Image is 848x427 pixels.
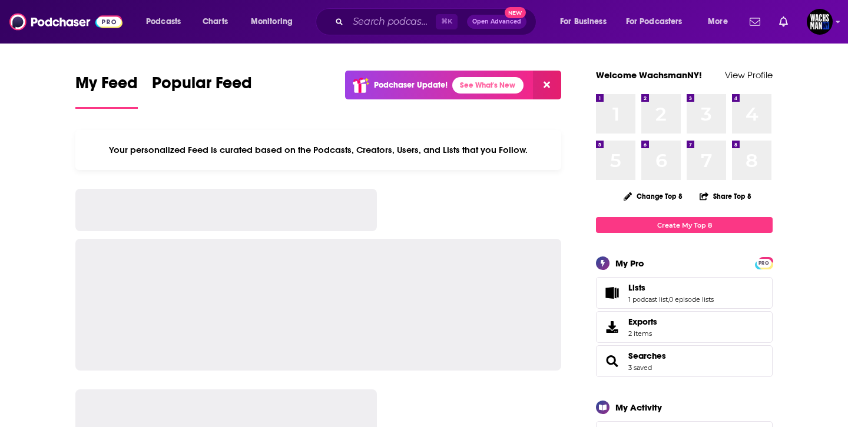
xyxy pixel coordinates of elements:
[452,77,524,94] a: See What's New
[560,14,607,30] span: For Business
[596,217,773,233] a: Create My Top 8
[757,259,771,268] span: PRO
[628,329,657,338] span: 2 items
[807,9,833,35] button: Show profile menu
[617,189,690,204] button: Change Top 8
[152,73,252,100] span: Popular Feed
[146,14,181,30] span: Podcasts
[628,351,666,361] a: Searches
[774,12,793,32] a: Show notifications dropdown
[628,316,657,327] span: Exports
[628,282,714,293] a: Lists
[699,185,752,208] button: Share Top 8
[9,11,122,33] img: Podchaser - Follow, Share and Rate Podcasts
[203,14,228,30] span: Charts
[472,19,521,25] span: Open Advanced
[745,12,765,32] a: Show notifications dropdown
[552,12,621,31] button: open menu
[628,295,668,303] a: 1 podcast list
[600,319,624,335] span: Exports
[75,130,561,170] div: Your personalized Feed is curated based on the Podcasts, Creators, Users, and Lists that you Follow.
[467,15,526,29] button: Open AdvancedNew
[327,8,548,35] div: Search podcasts, credits, & more...
[615,258,644,269] div: My Pro
[251,14,293,30] span: Monitoring
[708,14,728,30] span: More
[757,258,771,267] a: PRO
[505,7,526,18] span: New
[600,353,624,369] a: Searches
[596,277,773,309] span: Lists
[75,73,138,100] span: My Feed
[725,69,773,81] a: View Profile
[348,12,436,31] input: Search podcasts, credits, & more...
[138,12,196,31] button: open menu
[75,73,138,109] a: My Feed
[668,295,669,303] span: ,
[700,12,743,31] button: open menu
[600,285,624,301] a: Lists
[243,12,308,31] button: open menu
[195,12,235,31] a: Charts
[807,9,833,35] img: User Profile
[152,73,252,109] a: Popular Feed
[618,12,700,31] button: open menu
[374,80,448,90] p: Podchaser Update!
[436,14,458,29] span: ⌘ K
[669,295,714,303] a: 0 episode lists
[628,363,652,372] a: 3 saved
[596,69,702,81] a: Welcome WachsmanNY!
[628,282,645,293] span: Lists
[596,345,773,377] span: Searches
[596,311,773,343] a: Exports
[626,14,683,30] span: For Podcasters
[807,9,833,35] span: Logged in as WachsmanNY
[615,402,662,413] div: My Activity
